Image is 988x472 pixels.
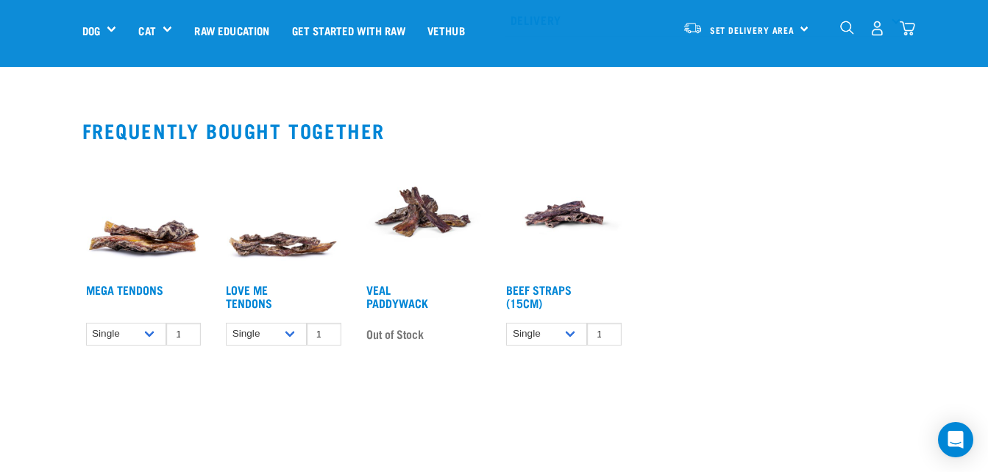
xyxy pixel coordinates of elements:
[710,27,795,32] span: Set Delivery Area
[502,153,625,276] img: Raw Essentials Beef Straps 15cm 6 Pack
[587,323,622,346] input: 1
[840,21,854,35] img: home-icon-1@2x.png
[82,153,205,276] img: 1295 Mega Tendons 01
[222,153,345,276] img: Pile Of Love Tendons For Pets
[226,286,272,306] a: Love Me Tendons
[416,1,476,60] a: Vethub
[166,323,201,346] input: 1
[938,422,973,457] div: Open Intercom Messenger
[281,1,416,60] a: Get started with Raw
[506,286,572,306] a: Beef Straps (15cm)
[366,286,428,306] a: Veal Paddywack
[900,21,915,36] img: home-icon@2x.png
[307,323,341,346] input: 1
[138,22,155,39] a: Cat
[870,21,885,36] img: user.png
[363,153,486,276] img: Stack of Veal Paddywhack For Pets
[183,1,280,60] a: Raw Education
[366,323,424,345] span: Out of Stock
[82,22,100,39] a: Dog
[683,21,703,35] img: van-moving.png
[82,119,906,142] h2: Frequently bought together
[86,286,163,293] a: Mega Tendons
